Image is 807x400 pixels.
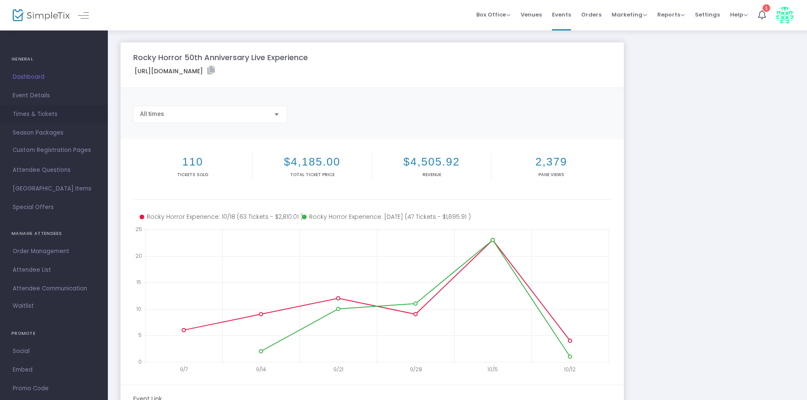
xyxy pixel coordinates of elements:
span: All times [140,110,164,117]
text: 15 [136,279,141,286]
span: Venues [521,4,542,25]
span: Waitlist [13,302,34,310]
h2: $4,185.00 [254,155,370,168]
text: 10/12 [564,366,576,373]
span: Marketing [612,11,647,19]
h2: 110 [135,155,250,168]
m-panel-title: Rocky Horror 50th Anniversary Live Experience [133,52,308,63]
span: [GEOGRAPHIC_DATA] Items [13,183,95,194]
p: Page Views [493,171,609,178]
span: Event Details [13,90,95,101]
h2: 2,379 [493,155,609,168]
text: 20 [135,252,142,259]
text: 9/28 [410,366,422,373]
span: Special Offers [13,202,95,213]
span: Attendee Questions [13,165,95,176]
p: Tickets sold [135,171,250,178]
span: Events [552,4,571,25]
h4: MANAGE ATTENDEES [11,225,96,242]
div: 1 [763,4,770,12]
span: Dashboard [13,72,95,83]
span: Reports [657,11,685,19]
span: Times & Tickets [13,109,95,120]
span: Embed [13,364,95,375]
p: Total Ticket Price [254,171,370,178]
text: 10 [136,305,141,312]
span: Promo Code [13,383,95,394]
h2: $4,505.92 [374,155,489,168]
span: Orders [581,4,601,25]
text: 25 [135,226,142,233]
h4: GENERAL [11,51,96,68]
span: Settings [695,4,720,25]
span: Social [13,346,95,357]
span: Help [730,11,748,19]
span: Attendee Communication [13,283,95,294]
text: 5 [138,331,142,339]
text: 9/21 [333,366,343,373]
h4: PROMOTE [11,325,96,342]
span: Custom Registration Pages [13,146,91,154]
label: [URL][DOMAIN_NAME] [134,66,215,76]
text: 0 [138,358,142,365]
span: Box Office [476,11,511,19]
span: Season Packages [13,127,95,138]
text: 9/7 [180,366,188,373]
p: Revenue [374,171,489,178]
span: Order Management [13,246,95,257]
span: Attendee List [13,265,95,276]
text: 10/5 [487,366,498,373]
text: 9/14 [256,366,266,373]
